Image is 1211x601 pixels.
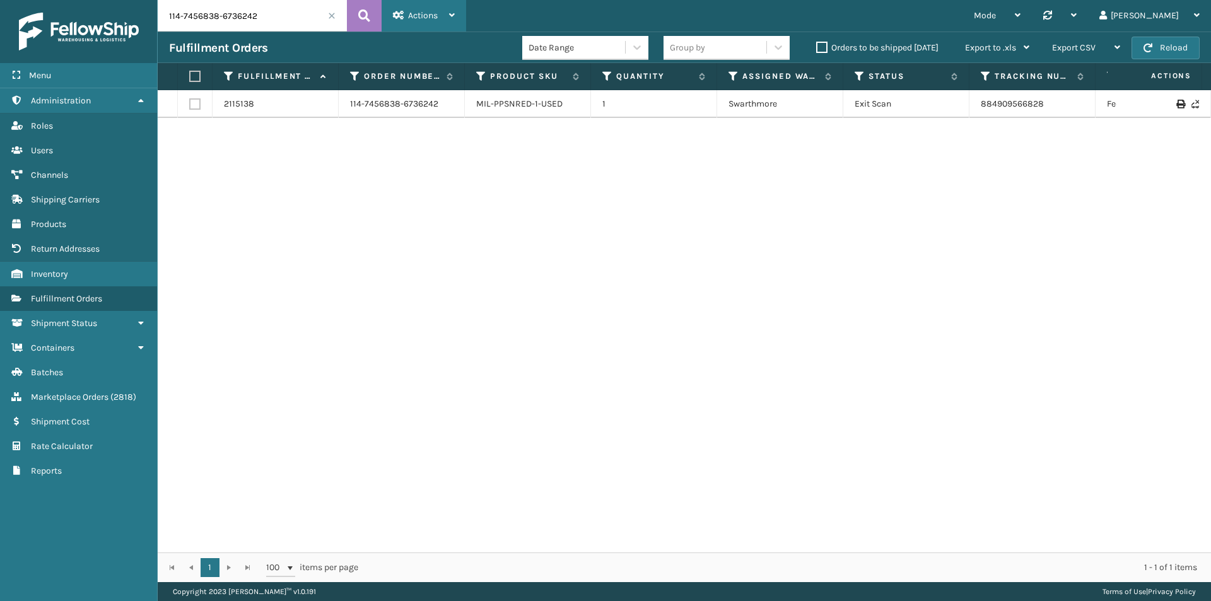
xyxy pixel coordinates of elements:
[974,10,996,21] span: Mode
[31,219,66,230] span: Products
[350,98,438,110] a: 114-7456838-6736242
[670,41,705,54] div: Group by
[1103,582,1196,601] div: |
[224,98,254,110] a: 2115138
[19,13,139,50] img: logo
[843,90,969,118] td: Exit Scan
[201,558,219,577] a: 1
[1052,42,1096,53] span: Export CSV
[717,90,843,118] td: Swarthmore
[238,71,314,82] label: Fulfillment Order Id
[266,558,358,577] span: items per page
[408,10,438,21] span: Actions
[31,120,53,131] span: Roles
[995,71,1071,82] label: Tracking Number
[1111,66,1199,86] span: Actions
[869,71,945,82] label: Status
[476,98,563,109] a: MIL-PPSNRED-1-USED
[1191,100,1199,108] i: Never Shipped
[591,90,717,118] td: 1
[31,293,102,304] span: Fulfillment Orders
[31,465,62,476] span: Reports
[376,561,1197,574] div: 1 - 1 of 1 items
[616,71,693,82] label: Quantity
[965,42,1016,53] span: Export to .xls
[31,392,108,402] span: Marketplace Orders
[31,416,90,427] span: Shipment Cost
[31,367,63,378] span: Batches
[31,243,100,254] span: Return Addresses
[31,318,97,329] span: Shipment Status
[110,392,136,402] span: ( 2818 )
[31,342,74,353] span: Containers
[266,561,285,574] span: 100
[173,582,316,601] p: Copyright 2023 [PERSON_NAME]™ v 1.0.191
[31,194,100,205] span: Shipping Carriers
[31,170,68,180] span: Channels
[1103,587,1146,596] a: Terms of Use
[816,42,939,53] label: Orders to be shipped [DATE]
[1148,587,1196,596] a: Privacy Policy
[1176,100,1184,108] i: Print Label
[169,40,267,55] h3: Fulfillment Orders
[742,71,819,82] label: Assigned Warehouse
[31,269,68,279] span: Inventory
[29,70,51,81] span: Menu
[364,71,440,82] label: Order Number
[31,145,53,156] span: Users
[981,98,1044,109] a: 884909566828
[1132,37,1200,59] button: Reload
[529,41,626,54] div: Date Range
[490,71,566,82] label: Product SKU
[31,441,93,452] span: Rate Calculator
[31,95,91,106] span: Administration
